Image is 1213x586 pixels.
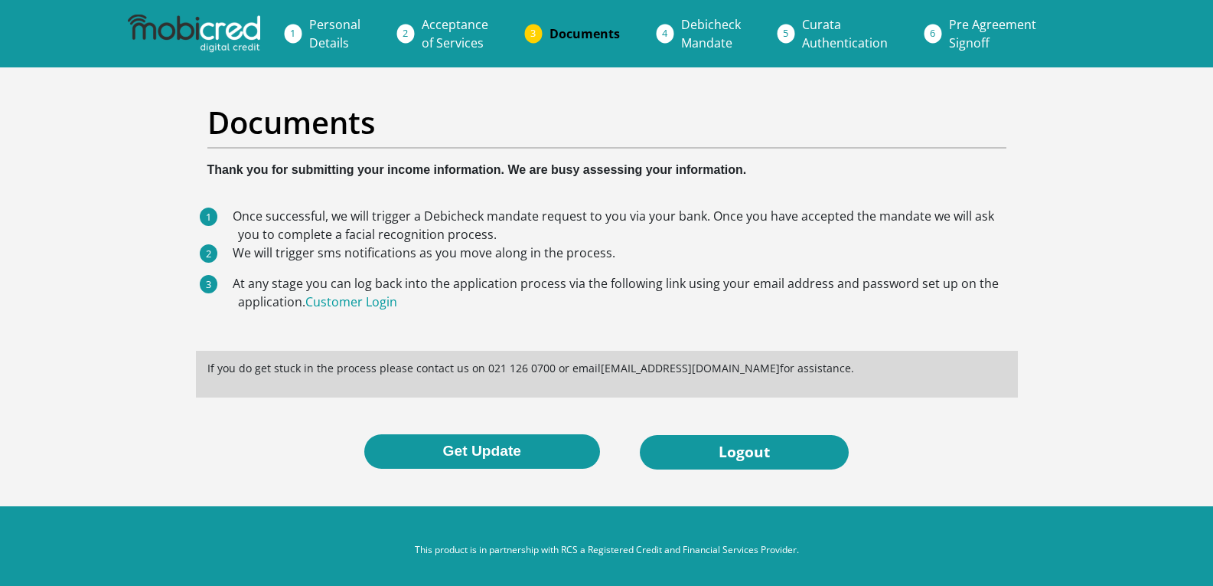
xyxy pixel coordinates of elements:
[207,360,1006,376] p: If you do get stuck in the process please contact us on 021 126 0700 or email [EMAIL_ADDRESS][DOM...
[949,16,1036,51] span: Pre Agreement Signoff
[305,293,397,310] a: Customer Login
[364,434,600,469] button: Get Update
[669,9,753,58] a: DebicheckMandate
[238,244,1006,262] li: We will trigger sms notifications as you move along in the process.
[128,15,259,53] img: mobicred logo
[681,16,741,51] span: Debicheck Mandate
[207,104,1006,141] h2: Documents
[182,543,1032,557] p: This product is in partnership with RCS a Registered Credit and Financial Services Provider.
[409,9,501,58] a: Acceptanceof Services
[937,9,1048,58] a: Pre AgreementSignoff
[537,18,632,49] a: Documents
[640,435,849,470] a: Logout
[238,274,1006,311] li: At any stage you can log back into the application process via the following link using your emai...
[238,207,1006,244] li: Once successful, we will trigger a Debicheck mandate request to you via your bank. Once you have ...
[309,16,360,51] span: Personal Details
[207,163,747,176] b: Thank you for submitting your income information. We are busy assessing your information.
[802,16,888,51] span: Curata Authentication
[549,25,620,42] span: Documents
[790,9,900,58] a: CurataAuthentication
[422,16,488,51] span: Acceptance of Services
[297,9,373,58] a: PersonalDetails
